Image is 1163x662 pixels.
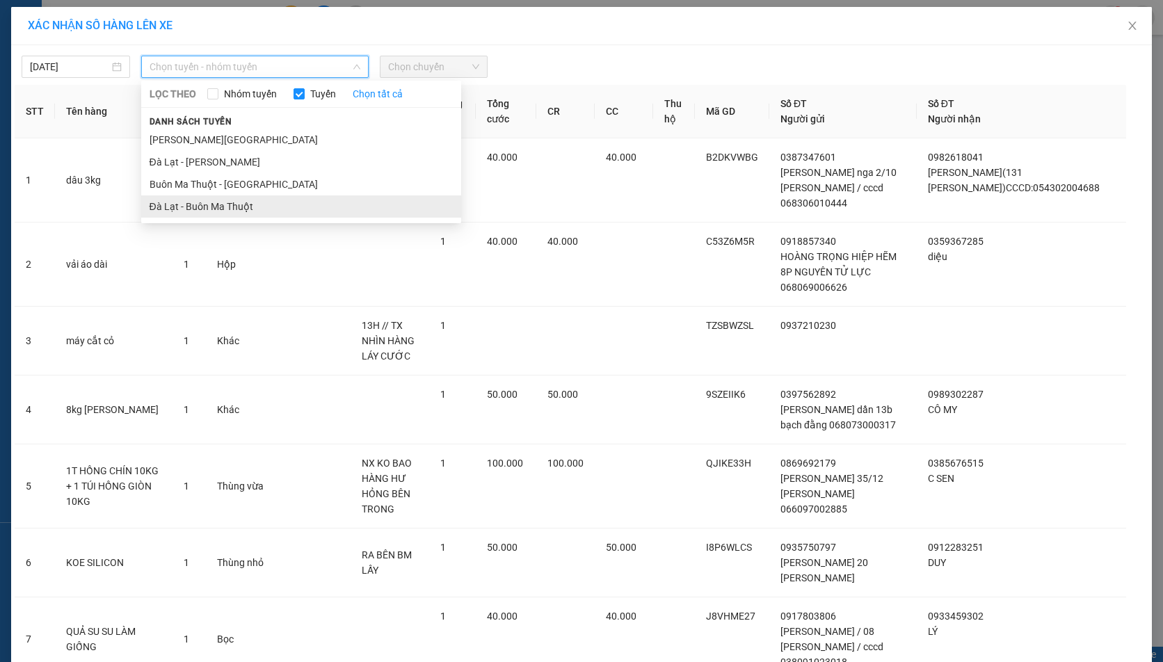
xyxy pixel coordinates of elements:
[440,458,446,469] span: 1
[15,528,55,597] td: 6
[15,307,55,376] td: 3
[440,320,446,331] span: 1
[780,611,836,622] span: 0917803806
[15,444,55,528] td: 5
[928,152,984,163] span: 0982618041
[928,557,946,568] span: DUY
[55,444,173,528] td: 1T HỒNG CHÍN 10KG + 1 TÚI HỒNG GIÒN 10KG
[487,152,518,163] span: 40.000
[440,236,446,247] span: 1
[487,458,523,469] span: 100.000
[150,56,360,77] span: Chọn tuyến - nhóm tuyến
[55,138,173,223] td: dâu 3kg
[28,19,173,32] span: XÁC NHẬN SỐ HÀNG LÊN XE
[706,236,755,247] span: C53Z6M5R
[30,59,109,74] input: 12/10/2025
[780,167,897,209] span: [PERSON_NAME] nga 2/10 [PERSON_NAME] / cccd 068306010444
[606,611,636,622] span: 40.000
[440,389,446,400] span: 1
[928,98,954,109] span: Số ĐT
[928,236,984,247] span: 0359367285
[547,236,578,247] span: 40.000
[150,86,196,102] span: LỌC THEO
[780,113,825,124] span: Người gửi
[487,611,518,622] span: 40.000
[595,85,653,138] th: CC
[780,557,868,583] span: [PERSON_NAME] 20 [PERSON_NAME]
[536,85,595,138] th: CR
[15,138,55,223] td: 1
[206,528,303,597] td: Thùng nhỏ
[55,376,173,444] td: 8kg [PERSON_NAME]
[141,151,461,173] li: Đà Lạt - [PERSON_NAME]
[362,458,412,515] span: NX KO BAO HÀNG HƯ HỎNG BÊN TRONG
[206,444,303,528] td: Thùng vừa
[353,86,403,102] a: Chọn tất cả
[780,152,836,163] span: 0387347601
[440,542,446,553] span: 1
[184,259,189,270] span: 1
[706,320,754,331] span: TZSBWZSL
[928,626,938,637] span: LÝ
[362,549,412,576] span: RA BÊN BM LẤY
[780,320,836,331] span: 0937210230
[928,542,984,553] span: 0912283251
[206,307,303,376] td: Khác
[780,473,883,515] span: [PERSON_NAME] 35/12 [PERSON_NAME] 066097002885
[780,251,897,293] span: HOÀNG TRỌNG HIỆP HẼM 8P NGUYÊN TỬ LỰC 068069006626
[15,85,55,138] th: STT
[695,85,769,138] th: Mã GD
[206,376,303,444] td: Khác
[928,473,954,484] span: C SEN
[362,320,415,362] span: 13H // TX NHÌN HÀNG LÁY CƯỚC
[353,63,361,71] span: down
[547,389,578,400] span: 50.000
[184,557,189,568] span: 1
[780,458,836,469] span: 0869692179
[706,611,755,622] span: J8VHME27
[706,542,752,553] span: I8P6WLCS
[928,389,984,400] span: 0989302287
[55,528,173,597] td: KOE SILICON
[206,223,303,307] td: Hộp
[928,113,981,124] span: Người nhận
[653,85,695,138] th: Thu hộ
[928,167,1100,193] span: [PERSON_NAME](131 [PERSON_NAME])CCCD:054302004688
[184,335,189,346] span: 1
[218,86,282,102] span: Nhóm tuyến
[141,129,461,151] li: [PERSON_NAME][GEOGRAPHIC_DATA]
[780,236,836,247] span: 0918857340
[780,542,836,553] span: 0935750797
[388,56,480,77] span: Chọn chuyến
[487,542,518,553] span: 50.000
[1127,20,1138,31] span: close
[606,152,636,163] span: 40.000
[780,389,836,400] span: 0397562892
[780,404,896,430] span: [PERSON_NAME] dần 13b bạch đằng 068073000317
[928,611,984,622] span: 0933459302
[706,389,746,400] span: 9SZEIIK6
[141,195,461,218] li: Đà Lạt - Buôn Ma Thuột
[141,115,241,128] span: Danh sách tuyến
[1113,7,1152,46] button: Close
[305,86,342,102] span: Tuyến
[547,458,584,469] span: 100.000
[55,85,173,138] th: Tên hàng
[928,458,984,469] span: 0385676515
[706,152,758,163] span: B2DKVWBG
[55,223,173,307] td: vải áo dài
[487,236,518,247] span: 40.000
[440,611,446,622] span: 1
[184,481,189,492] span: 1
[476,85,536,138] th: Tổng cước
[15,223,55,307] td: 2
[184,404,189,415] span: 1
[606,542,636,553] span: 50.000
[928,251,947,262] span: diệu
[706,458,751,469] span: QJIKE33H
[487,389,518,400] span: 50.000
[780,98,807,109] span: Số ĐT
[55,307,173,376] td: máy cắt cỏ
[141,173,461,195] li: Buôn Ma Thuột - [GEOGRAPHIC_DATA]
[15,376,55,444] td: 4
